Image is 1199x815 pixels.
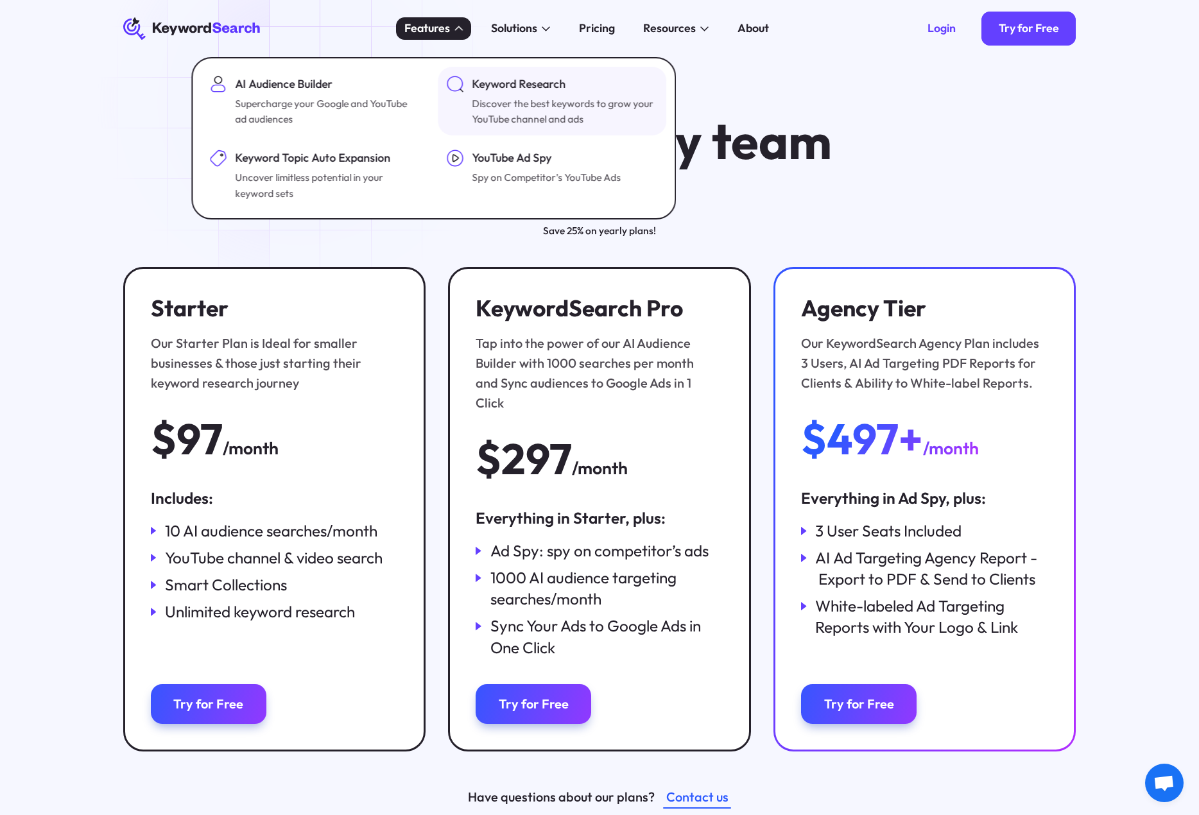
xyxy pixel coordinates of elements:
[571,17,624,40] a: Pricing
[815,596,1048,639] div: White-labeled Ad Targeting Reports with Your Logo & Link
[490,567,723,610] div: 1000 AI audience targeting searches/month
[815,547,1048,590] div: AI Ad Targeting Agency Report - Export to PDF & Send to Clients
[490,615,723,658] div: Sync Your Ads to Google Ads in One Click
[729,17,777,40] a: About
[738,20,769,37] div: About
[468,787,655,807] div: Have questions about our plans?
[165,601,355,622] div: Unlimited keyword research
[801,488,1048,509] div: Everything in Ad Spy, plus:
[999,21,1059,35] div: Try for Free
[499,696,569,712] div: Try for Free
[663,785,731,808] a: Contact us
[236,96,418,127] div: Supercharge your Google and YouTube ad audiences
[201,67,429,135] a: AI Audience BuilderSupercharge your Google and YouTube ad audiences
[490,540,709,562] div: Ad Spy: spy on competitor’s ads
[151,488,398,509] div: Includes:
[476,508,723,529] div: Everything in Starter, plus:
[165,520,377,542] div: 10 AI audience searches/month
[236,150,418,167] div: Keyword Topic Auto Expansion
[151,333,390,393] div: Our Starter Plan is Ideal for smaller businesses & those just starting their keyword research jou...
[981,12,1076,46] a: Try for Free
[438,141,666,210] a: YouTube Ad SpySpy on Competitor's YouTube Ads
[236,76,418,93] div: AI Audience Builder
[801,333,1040,393] div: Our KeywordSearch Agency Plan includes 3 Users, AI Ad Targeting PDF Reports for Clients & Ability...
[151,416,223,461] div: $97
[927,21,956,35] div: Login
[165,574,287,596] div: Smart Collections
[191,57,676,219] nav: Features
[1145,764,1184,802] a: Open chat
[472,96,655,127] div: Discover the best keywords to grow your YouTube channel and ads
[910,12,972,46] a: Login
[223,435,279,462] div: /month
[476,295,715,322] h3: KeywordSearch Pro
[923,435,979,462] div: /month
[472,169,621,185] div: Spy on Competitor's YouTube Ads
[572,455,628,482] div: /month
[666,787,729,807] div: Contact us
[472,150,621,167] div: YouTube Ad Spy
[815,520,962,542] div: 3 User Seats Included
[476,436,572,481] div: $297
[573,109,832,172] span: every team
[801,416,923,461] div: $497+
[491,20,537,37] div: Solutions
[201,141,429,210] a: Keyword Topic Auto ExpansionUncover limitless potential in your keyword sets
[824,696,894,712] div: Try for Free
[404,20,450,37] div: Features
[579,20,615,37] div: Pricing
[801,684,917,724] a: Try for Free
[438,67,666,135] a: Keyword ResearchDiscover the best keywords to grow your YouTube channel and ads
[476,684,591,724] a: Try for Free
[472,76,655,93] div: Keyword Research
[543,223,656,238] div: Save 25% on yearly plans!
[643,20,696,37] div: Resources
[173,696,243,712] div: Try for Free
[151,684,266,724] a: Try for Free
[801,295,1040,322] h3: Agency Tier
[165,547,383,569] div: YouTube channel & video search
[236,169,418,201] div: Uncover limitless potential in your keyword sets
[151,295,390,322] h3: Starter
[476,333,715,413] div: Tap into the power of our AI Audience Builder with 1000 searches per month and Sync audiences to ...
